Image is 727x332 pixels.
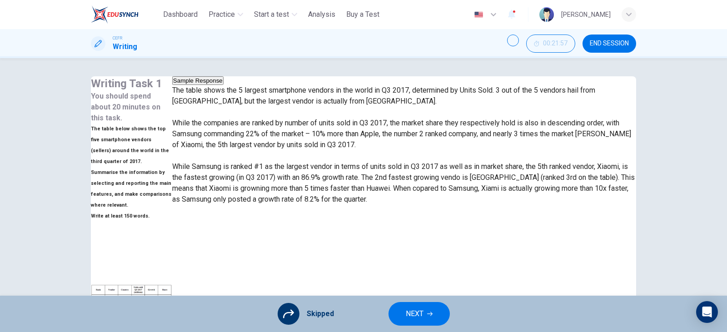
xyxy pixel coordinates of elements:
button: END SESSION [583,35,636,53]
span: Practice [209,9,235,20]
span: 00:21:57 [543,40,568,47]
h6: Summarise the information by selecting and reporting the main features, and make comparisons wher... [91,167,172,211]
button: NEXT [388,302,450,326]
div: basic tabs example [172,76,636,85]
span: Dashboard [163,9,198,20]
div: Unmute [507,35,519,53]
button: Buy a Test [343,6,383,23]
span: NEXT [406,307,423,320]
button: Practice [205,6,247,23]
button: Dashboard [159,6,201,23]
div: Open Intercom Messenger [696,301,718,323]
button: Start a test [250,6,301,23]
button: Sample Response [172,76,224,85]
div: [PERSON_NAME] [561,9,611,20]
button: Analysis [304,6,339,23]
p: The table shows the 5 largest smartphone vendors in the world in Q3 2017, determined by Units Sol... [172,85,636,216]
h4: Writing Task 1 [91,76,172,91]
img: Profile picture [539,7,554,22]
span: END SESSION [590,40,629,47]
a: ELTC logo [91,5,159,24]
h6: The table below shows the top five smartphone vendors (sellers) around the world in the third qua... [91,124,172,167]
span: CEFR [113,35,122,41]
span: Analysis [308,9,335,20]
span: Buy a Test [346,9,379,20]
h6: You should spend about 20 minutes on this task. [91,91,172,124]
div: Hide [526,35,575,53]
h1: Writing [113,41,137,52]
button: 00:21:57 [526,35,575,53]
strong: Write at least 150 words. [91,213,149,219]
span: Start a test [254,9,289,20]
span: Skipped [307,308,334,319]
img: en [473,11,484,18]
img: ELTC logo [91,5,139,24]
